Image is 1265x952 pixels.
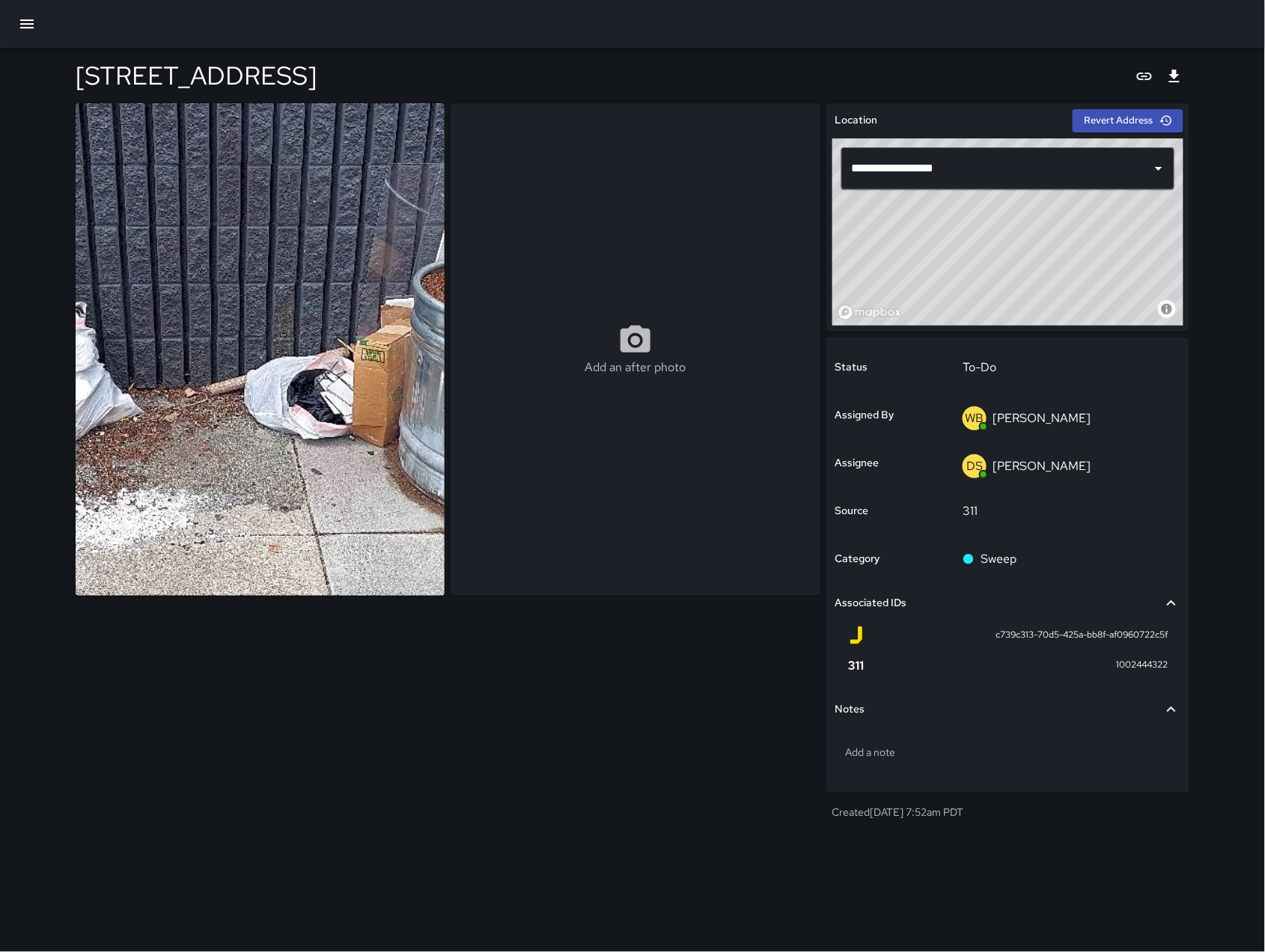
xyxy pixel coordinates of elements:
button: Copy link [1130,61,1159,91]
span: c739c313-70d5-425a-bb8f-af0960722c5f [996,628,1168,643]
h6: Notes [835,701,865,718]
button: Export [1159,61,1189,91]
p: Add a note [846,745,1170,760]
p: [PERSON_NAME] [993,410,1091,426]
h6: Location [835,112,878,129]
h6: Associated IDs [835,595,907,611]
p: Add an after photo [585,358,686,376]
p: DS [966,457,983,475]
p: Sweep [981,550,1016,568]
h6: Source [835,503,869,519]
h6: Status [835,359,868,376]
p: To-Do [963,358,1170,376]
p: Created [DATE] 7:52am PDT [832,805,1183,820]
button: Open [1148,158,1169,179]
h6: Category [835,551,880,567]
p: [PERSON_NAME] [993,458,1091,474]
p: WB [966,409,984,427]
p: 311 [963,502,1170,520]
div: Associated IDs [835,586,1180,620]
h4: [STREET_ADDRESS] [76,60,317,91]
button: Revert Address [1073,109,1183,132]
h6: Assigned By [835,407,894,424]
img: request_images%2F1dab71ab-3128-4d9f-b827-84ecbc131865 [76,103,445,596]
span: 1002444322 [1117,658,1168,673]
h6: Assignee [835,455,880,472]
div: Notes [835,692,1180,727]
